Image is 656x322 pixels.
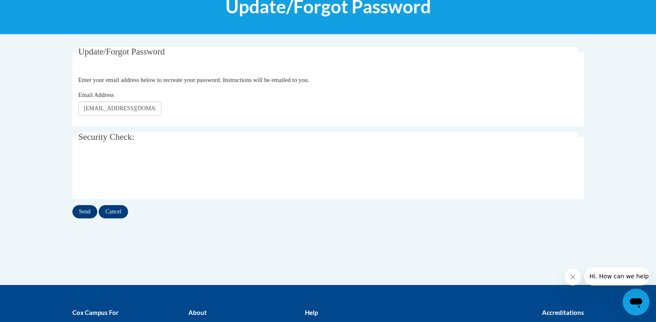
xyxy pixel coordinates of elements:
iframe: Message from company [584,267,649,285]
iframe: reCAPTCHA [78,156,205,188]
b: Help [305,309,318,316]
iframe: Button to launch messaging window [623,289,649,315]
span: Email Address [78,92,114,98]
input: Send [72,205,97,218]
b: Cox Campus For [72,309,119,316]
span: Security Check: [78,132,134,142]
b: About [188,309,207,316]
span: Update/Forgot Password [78,47,165,57]
input: Email [78,102,161,116]
iframe: Close message [564,269,581,285]
span: Enter your email address below to recreate your password. Instructions will be emailed to you. [78,77,309,83]
input: Cancel [99,205,128,218]
b: Accreditations [542,309,584,316]
span: Hi. How can we help? [5,6,67,12]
